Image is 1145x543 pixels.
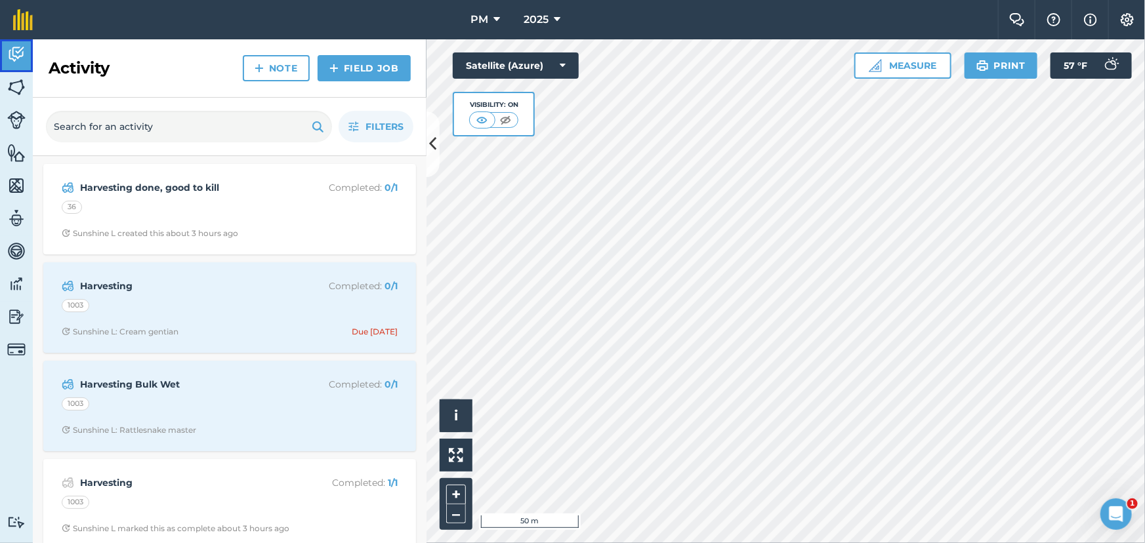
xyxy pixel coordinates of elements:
strong: Harvesting [80,279,288,293]
strong: Harvesting [80,475,288,490]
strong: 0 / 1 [385,182,398,193]
img: svg+xml;base64,PHN2ZyB4bWxucz0iaHR0cDovL3d3dy53My5vcmcvMjAwMC9zdmciIHdpZHRoPSI1MCIgaGVpZ2h0PSI0MC... [474,113,490,127]
span: PM [470,12,488,28]
img: svg+xml;base64,PD94bWwgdmVyc2lvbj0iMS4wIiBlbmNvZGluZz0idXRmLTgiPz4KPCEtLSBHZW5lcmF0b3I6IEFkb2JlIE... [7,209,26,228]
img: Clock with arrow pointing clockwise [62,229,70,237]
img: Four arrows, one pointing top left, one top right, one bottom right and the last bottom left [449,448,463,462]
button: + [446,485,466,504]
button: – [446,504,466,523]
button: 57 °F [1051,52,1132,79]
img: svg+xml;base64,PHN2ZyB4bWxucz0iaHR0cDovL3d3dy53My5vcmcvMjAwMC9zdmciIHdpZHRoPSIxOSIgaGVpZ2h0PSIyNC... [312,119,324,134]
p: Completed : [293,279,398,293]
span: i [454,407,458,424]
img: svg+xml;base64,PHN2ZyB4bWxucz0iaHR0cDovL3d3dy53My5vcmcvMjAwMC9zdmciIHdpZHRoPSI1NiIgaGVpZ2h0PSI2MC... [7,176,26,195]
span: 1 [1127,498,1138,509]
a: Harvesting done, good to killCompleted: 0/136Clock with arrow pointing clockwiseSunshine L create... [51,172,408,247]
a: HarvestingCompleted: 0/11003Clock with arrow pointing clockwiseSunshine L: Cream gentianDue [DATE] [51,270,408,345]
img: svg+xml;base64,PD94bWwgdmVyc2lvbj0iMS4wIiBlbmNvZGluZz0idXRmLTgiPz4KPCEtLSBHZW5lcmF0b3I6IEFkb2JlIE... [7,307,26,327]
img: Clock with arrow pointing clockwise [62,426,70,434]
img: svg+xml;base64,PHN2ZyB4bWxucz0iaHR0cDovL3d3dy53My5vcmcvMjAwMC9zdmciIHdpZHRoPSIxNCIgaGVpZ2h0PSIyNC... [255,60,264,76]
img: svg+xml;base64,PD94bWwgdmVyc2lvbj0iMS4wIiBlbmNvZGluZz0idXRmLTgiPz4KPCEtLSBHZW5lcmF0b3I6IEFkb2JlIE... [7,274,26,294]
strong: 0 / 1 [385,378,398,390]
div: Sunshine L: Cream gentian [62,327,178,337]
p: Completed : [293,377,398,392]
div: Sunshine L: Rattlesnake master [62,425,196,435]
a: Field Job [318,55,411,81]
button: Print [965,52,1038,79]
img: svg+xml;base64,PHN2ZyB4bWxucz0iaHR0cDovL3d3dy53My5vcmcvMjAwMC9zdmciIHdpZHRoPSI1NiIgaGVpZ2h0PSI2MC... [7,77,26,97]
div: 36 [62,201,82,214]
div: Due [DATE] [352,327,398,337]
img: Ruler icon [869,59,882,72]
a: Harvesting Bulk WetCompleted: 0/11003Clock with arrow pointing clockwiseSunshine L: Rattlesnake m... [51,369,408,443]
span: 57 ° F [1064,52,1087,79]
img: svg+xml;base64,PD94bWwgdmVyc2lvbj0iMS4wIiBlbmNvZGluZz0idXRmLTgiPz4KPCEtLSBHZW5lcmF0b3I6IEFkb2JlIE... [7,45,26,64]
img: svg+xml;base64,PD94bWwgdmVyc2lvbj0iMS4wIiBlbmNvZGluZz0idXRmLTgiPz4KPCEtLSBHZW5lcmF0b3I6IEFkb2JlIE... [7,241,26,261]
button: Filters [339,111,413,142]
div: 1003 [62,397,89,411]
button: i [440,399,472,432]
img: svg+xml;base64,PD94bWwgdmVyc2lvbj0iMS4wIiBlbmNvZGluZz0idXRmLTgiPz4KPCEtLSBHZW5lcmF0b3I6IEFkb2JlIE... [7,516,26,529]
input: Search for an activity [46,111,332,142]
img: svg+xml;base64,PHN2ZyB4bWxucz0iaHR0cDovL3d3dy53My5vcmcvMjAwMC9zdmciIHdpZHRoPSI1MCIgaGVpZ2h0PSI0MC... [497,113,514,127]
img: svg+xml;base64,PHN2ZyB4bWxucz0iaHR0cDovL3d3dy53My5vcmcvMjAwMC9zdmciIHdpZHRoPSIxNyIgaGVpZ2h0PSIxNy... [1084,12,1097,28]
strong: Harvesting Bulk Wet [80,377,288,392]
p: Completed : [293,475,398,490]
div: Sunshine L created this about 3 hours ago [62,228,238,239]
button: Satellite (Azure) [453,52,579,79]
p: Completed : [293,180,398,195]
img: svg+xml;base64,PD94bWwgdmVyc2lvbj0iMS4wIiBlbmNvZGluZz0idXRmLTgiPz4KPCEtLSBHZW5lcmF0b3I6IEFkb2JlIE... [62,180,74,195]
img: Clock with arrow pointing clockwise [62,524,70,533]
h2: Activity [49,58,110,79]
div: Visibility: On [469,100,519,110]
img: A question mark icon [1046,13,1062,26]
img: svg+xml;base64,PD94bWwgdmVyc2lvbj0iMS4wIiBlbmNvZGluZz0idXRmLTgiPz4KPCEtLSBHZW5lcmF0b3I6IEFkb2JlIE... [7,111,26,129]
div: 1003 [62,496,89,509]
div: Sunshine L marked this as complete about 3 hours ago [62,523,289,534]
a: Note [243,55,310,81]
img: svg+xml;base64,PD94bWwgdmVyc2lvbj0iMS4wIiBlbmNvZGluZz0idXRmLTgiPz4KPCEtLSBHZW5lcmF0b3I6IEFkb2JlIE... [1098,52,1124,79]
img: Clock with arrow pointing clockwise [62,327,70,336]
img: svg+xml;base64,PHN2ZyB4bWxucz0iaHR0cDovL3d3dy53My5vcmcvMjAwMC9zdmciIHdpZHRoPSIxNCIgaGVpZ2h0PSIyNC... [329,60,339,76]
strong: 1 / 1 [388,477,398,489]
a: HarvestingCompleted: 1/11003Clock with arrow pointing clockwiseSunshine L marked this as complete... [51,467,408,542]
strong: Harvesting done, good to kill [80,180,288,195]
div: 1003 [62,299,89,312]
button: Measure [854,52,951,79]
img: fieldmargin Logo [13,9,33,30]
img: svg+xml;base64,PD94bWwgdmVyc2lvbj0iMS4wIiBlbmNvZGluZz0idXRmLTgiPz4KPCEtLSBHZW5lcmF0b3I6IEFkb2JlIE... [62,475,74,491]
iframe: Intercom live chat [1100,498,1132,530]
img: svg+xml;base64,PHN2ZyB4bWxucz0iaHR0cDovL3d3dy53My5vcmcvMjAwMC9zdmciIHdpZHRoPSIxOSIgaGVpZ2h0PSIyNC... [976,58,989,73]
strong: 0 / 1 [385,280,398,292]
span: Filters [365,119,404,134]
img: svg+xml;base64,PHN2ZyB4bWxucz0iaHR0cDovL3d3dy53My5vcmcvMjAwMC9zdmciIHdpZHRoPSI1NiIgaGVpZ2h0PSI2MC... [7,143,26,163]
img: A cog icon [1119,13,1135,26]
img: Two speech bubbles overlapping with the left bubble in the forefront [1009,13,1025,26]
img: svg+xml;base64,PD94bWwgdmVyc2lvbj0iMS4wIiBlbmNvZGluZz0idXRmLTgiPz4KPCEtLSBHZW5lcmF0b3I6IEFkb2JlIE... [62,376,74,392]
img: svg+xml;base64,PD94bWwgdmVyc2lvbj0iMS4wIiBlbmNvZGluZz0idXRmLTgiPz4KPCEtLSBHZW5lcmF0b3I6IEFkb2JlIE... [7,340,26,359]
img: svg+xml;base64,PD94bWwgdmVyc2lvbj0iMS4wIiBlbmNvZGluZz0idXRmLTgiPz4KPCEtLSBHZW5lcmF0b3I6IEFkb2JlIE... [62,278,74,294]
span: 2025 [524,12,549,28]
